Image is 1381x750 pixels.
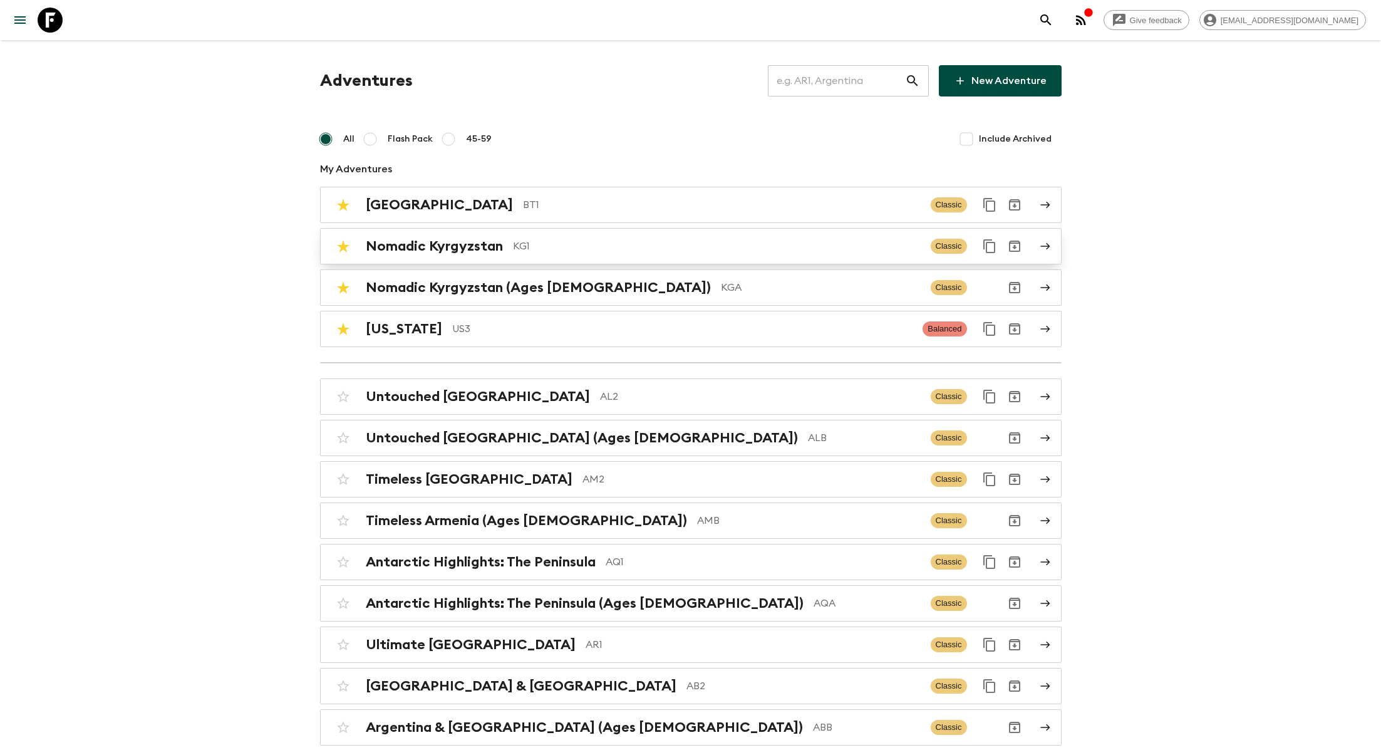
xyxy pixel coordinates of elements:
p: BT1 [523,197,921,212]
p: AR1 [586,637,921,652]
button: Archive [1002,275,1027,300]
span: 45-59 [466,133,492,145]
span: Classic [931,720,967,735]
button: Archive [1002,591,1027,616]
h2: [GEOGRAPHIC_DATA] & [GEOGRAPHIC_DATA] [366,678,676,694]
button: Archive [1002,425,1027,451]
button: Archive [1002,715,1027,740]
h2: Nomadic Kyrgyzstan [366,238,503,254]
button: Archive [1002,632,1027,657]
a: [GEOGRAPHIC_DATA]BT1ClassicDuplicate for 45-59Archive [320,187,1062,223]
a: Nomadic KyrgyzstanKG1ClassicDuplicate for 45-59Archive [320,228,1062,264]
h2: Argentina & [GEOGRAPHIC_DATA] (Ages [DEMOGRAPHIC_DATA]) [366,719,803,736]
h2: Ultimate [GEOGRAPHIC_DATA] [366,637,576,653]
button: Archive [1002,192,1027,217]
button: Archive [1002,234,1027,259]
button: Archive [1002,549,1027,575]
p: AM2 [582,472,921,487]
span: Flash Pack [388,133,433,145]
p: My Adventures [320,162,1062,177]
h2: Untouched [GEOGRAPHIC_DATA] (Ages [DEMOGRAPHIC_DATA]) [366,430,798,446]
span: All [343,133,354,145]
h2: Timeless [GEOGRAPHIC_DATA] [366,471,572,487]
button: Duplicate for 45-59 [977,192,1002,217]
input: e.g. AR1, Argentina [768,63,905,98]
a: New Adventure [939,65,1062,96]
button: Duplicate for 45-59 [977,384,1002,409]
span: Classic [931,555,967,570]
button: Archive [1002,674,1027,699]
button: Duplicate for 45-59 [977,632,1002,657]
span: Classic [931,239,967,254]
p: AL2 [600,389,921,404]
h2: Nomadic Kyrgyzstan (Ages [DEMOGRAPHIC_DATA]) [366,279,711,296]
span: Include Archived [979,133,1052,145]
span: Balanced [923,321,966,336]
span: Classic [931,679,967,694]
p: AQ1 [606,555,921,570]
p: ABB [813,720,921,735]
p: KGA [721,280,921,295]
div: [EMAIL_ADDRESS][DOMAIN_NAME] [1199,10,1366,30]
span: Give feedback [1123,16,1189,25]
button: search adventures [1033,8,1058,33]
a: Antarctic Highlights: The PeninsulaAQ1ClassicDuplicate for 45-59Archive [320,544,1062,580]
button: Duplicate for 45-59 [977,674,1002,699]
span: Classic [931,472,967,487]
button: Duplicate for 45-59 [977,234,1002,259]
button: Duplicate for 45-59 [977,316,1002,341]
h2: Timeless Armenia (Ages [DEMOGRAPHIC_DATA]) [366,513,687,529]
h2: [US_STATE] [366,321,442,337]
span: Classic [931,197,967,212]
span: Classic [931,430,967,445]
button: Archive [1002,508,1027,533]
a: Nomadic Kyrgyzstan (Ages [DEMOGRAPHIC_DATA])KGAClassicArchive [320,269,1062,306]
a: Untouched [GEOGRAPHIC_DATA]AL2ClassicDuplicate for 45-59Archive [320,378,1062,415]
p: US3 [452,321,913,336]
h2: Antarctic Highlights: The Peninsula (Ages [DEMOGRAPHIC_DATA]) [366,595,804,612]
button: Archive [1002,384,1027,409]
span: Classic [931,637,967,652]
button: Archive [1002,316,1027,341]
a: Untouched [GEOGRAPHIC_DATA] (Ages [DEMOGRAPHIC_DATA])ALBClassicArchive [320,420,1062,456]
span: [EMAIL_ADDRESS][DOMAIN_NAME] [1214,16,1365,25]
a: Timeless Armenia (Ages [DEMOGRAPHIC_DATA])AMBClassicArchive [320,503,1062,539]
a: Timeless [GEOGRAPHIC_DATA]AM2ClassicDuplicate for 45-59Archive [320,461,1062,497]
button: Archive [1002,467,1027,492]
a: Argentina & [GEOGRAPHIC_DATA] (Ages [DEMOGRAPHIC_DATA])ABBClassicArchive [320,709,1062,746]
p: AMB [697,513,921,528]
p: AB2 [686,679,921,694]
h2: Antarctic Highlights: The Peninsula [366,554,596,570]
p: KG1 [513,239,921,254]
span: Classic [931,596,967,611]
span: Classic [931,389,967,404]
h2: [GEOGRAPHIC_DATA] [366,197,513,213]
a: Antarctic Highlights: The Peninsula (Ages [DEMOGRAPHIC_DATA])AQAClassicArchive [320,585,1062,622]
h1: Adventures [320,68,413,93]
button: menu [8,8,33,33]
a: [GEOGRAPHIC_DATA] & [GEOGRAPHIC_DATA]AB2ClassicDuplicate for 45-59Archive [320,668,1062,704]
a: Give feedback [1104,10,1189,30]
p: ALB [808,430,921,445]
span: Classic [931,280,967,295]
button: Duplicate for 45-59 [977,549,1002,575]
p: AQA [814,596,921,611]
h2: Untouched [GEOGRAPHIC_DATA] [366,388,590,405]
a: Ultimate [GEOGRAPHIC_DATA]AR1ClassicDuplicate for 45-59Archive [320,627,1062,663]
a: [US_STATE]US3BalancedDuplicate for 45-59Archive [320,311,1062,347]
span: Classic [931,513,967,528]
button: Duplicate for 45-59 [977,467,1002,492]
